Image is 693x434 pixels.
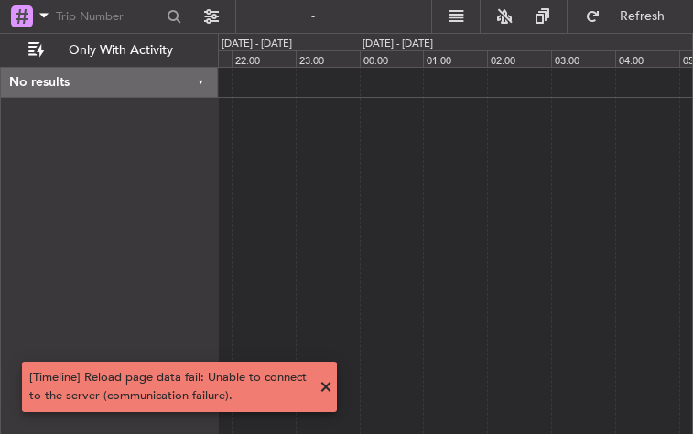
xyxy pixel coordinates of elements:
[48,44,193,57] span: Only With Activity
[29,369,309,405] div: [Timeline] Reload page data fail: Unable to connect to the server (communication failure).
[296,50,360,67] div: 23:00
[56,3,161,30] input: Trip Number
[577,2,687,31] button: Refresh
[487,50,551,67] div: 02:00
[222,37,292,52] div: [DATE] - [DATE]
[604,10,681,23] span: Refresh
[360,50,424,67] div: 00:00
[363,37,433,52] div: [DATE] - [DATE]
[423,50,487,67] div: 01:00
[551,50,615,67] div: 03:00
[615,50,679,67] div: 04:00
[20,36,199,65] button: Only With Activity
[232,50,296,67] div: 22:00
